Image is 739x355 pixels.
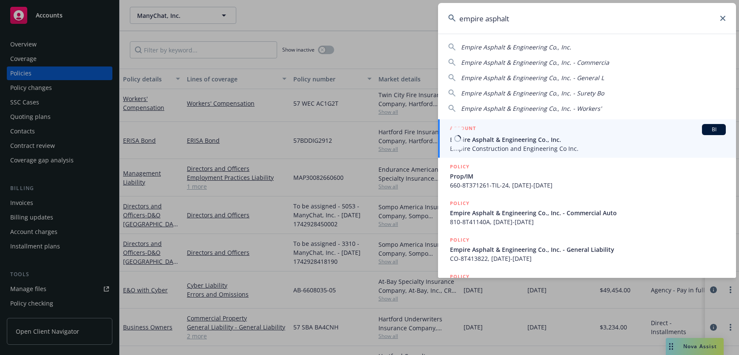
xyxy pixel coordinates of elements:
[461,74,604,82] span: Empire Asphalt & Engineering Co., Inc. - General L
[450,124,476,134] h5: ACCOUNT
[450,254,726,263] span: CO-8T413822, [DATE]-[DATE]
[438,3,736,34] input: Search...
[461,58,609,66] span: Empire Asphalt & Engineering Co., Inc. - Commercia
[705,126,722,133] span: BI
[438,119,736,158] a: ACCOUNTBIEmpire Asphalt & Engineering Co., Inc.Empire Construction and Engineering Co Inc.
[450,245,726,254] span: Empire Asphalt & Engineering Co., Inc. - General Liability
[450,181,726,190] span: 660-8T371261-TIL-24, [DATE]-[DATE]
[450,162,470,171] h5: POLICY
[438,194,736,231] a: POLICYEmpire Asphalt & Engineering Co., Inc. - Commercial Auto810-8T41140A, [DATE]-[DATE]
[450,236,470,244] h5: POLICY
[450,272,470,281] h5: POLICY
[438,231,736,268] a: POLICYEmpire Asphalt & Engineering Co., Inc. - General LiabilityCO-8T413822, [DATE]-[DATE]
[438,268,736,304] a: POLICY
[461,89,604,97] span: Empire Asphalt & Engineering Co., Inc. - Surety Bo
[438,158,736,194] a: POLICYProp/IM660-8T371261-TIL-24, [DATE]-[DATE]
[450,135,726,144] span: Empire Asphalt & Engineering Co., Inc.
[450,217,726,226] span: 810-8T41140A, [DATE]-[DATE]
[461,43,571,51] span: Empire Asphalt & Engineering Co., Inc.
[450,172,726,181] span: Prop/IM
[450,199,470,208] h5: POLICY
[450,208,726,217] span: Empire Asphalt & Engineering Co., Inc. - Commercial Auto
[450,144,726,153] span: Empire Construction and Engineering Co Inc.
[461,104,602,113] span: Empire Asphalt & Engineering Co., Inc. - Workers'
